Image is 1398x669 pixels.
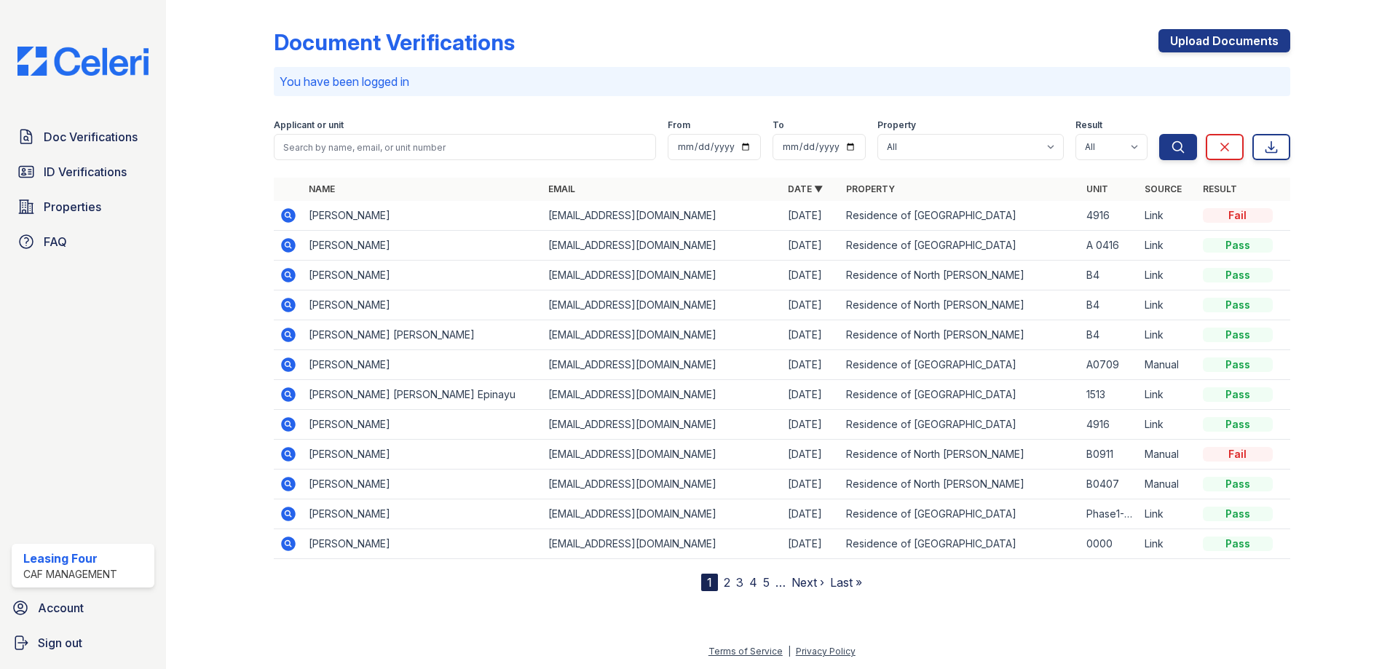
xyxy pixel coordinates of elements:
td: Residence of North [PERSON_NAME] [840,261,1080,290]
div: Fail [1203,447,1273,462]
span: ID Verifications [44,163,127,181]
div: Pass [1203,268,1273,282]
div: Pass [1203,357,1273,372]
a: 2 [724,575,730,590]
td: [PERSON_NAME] [303,529,542,559]
td: [DATE] [782,231,840,261]
td: Residence of North [PERSON_NAME] [840,440,1080,470]
a: Date ▼ [788,183,823,194]
a: Privacy Policy [796,646,856,657]
td: [EMAIL_ADDRESS][DOMAIN_NAME] [542,440,782,470]
td: [DATE] [782,470,840,499]
td: B0407 [1081,470,1139,499]
td: [DATE] [782,261,840,290]
td: Phase1-0114 [1081,499,1139,529]
img: CE_Logo_Blue-a8612792a0a2168367f1c8372b55b34899dd931a85d93a1a3d3e32e68fde9ad4.png [6,47,160,76]
td: [PERSON_NAME] [303,201,542,231]
td: [EMAIL_ADDRESS][DOMAIN_NAME] [542,320,782,350]
a: Doc Verifications [12,122,154,151]
td: [EMAIL_ADDRESS][DOMAIN_NAME] [542,410,782,440]
td: Link [1139,201,1197,231]
iframe: chat widget [1337,611,1383,654]
td: Manual [1139,440,1197,470]
td: 1513 [1081,380,1139,410]
a: 3 [736,575,743,590]
div: CAF Management [23,567,117,582]
td: [PERSON_NAME] [303,410,542,440]
td: [DATE] [782,410,840,440]
td: Link [1139,261,1197,290]
a: Email [548,183,575,194]
td: [EMAIL_ADDRESS][DOMAIN_NAME] [542,470,782,499]
td: Link [1139,290,1197,320]
label: To [773,119,784,131]
td: [EMAIL_ADDRESS][DOMAIN_NAME] [542,290,782,320]
td: Residence of [GEOGRAPHIC_DATA] [840,529,1080,559]
span: Properties [44,198,101,215]
div: Pass [1203,417,1273,432]
td: [EMAIL_ADDRESS][DOMAIN_NAME] [542,380,782,410]
a: Account [6,593,160,622]
div: Pass [1203,298,1273,312]
td: [EMAIL_ADDRESS][DOMAIN_NAME] [542,231,782,261]
td: [PERSON_NAME] [303,261,542,290]
td: Manual [1139,350,1197,380]
div: Pass [1203,477,1273,491]
td: Residence of [GEOGRAPHIC_DATA] [840,410,1080,440]
td: Link [1139,380,1197,410]
td: [DATE] [782,350,840,380]
a: Last » [830,575,862,590]
div: Pass [1203,238,1273,253]
label: Result [1075,119,1102,131]
td: [DATE] [782,440,840,470]
td: Link [1139,320,1197,350]
a: Sign out [6,628,160,657]
td: Residence of [GEOGRAPHIC_DATA] [840,350,1080,380]
td: [EMAIL_ADDRESS][DOMAIN_NAME] [542,261,782,290]
a: FAQ [12,227,154,256]
span: FAQ [44,233,67,250]
td: [DATE] [782,320,840,350]
a: Unit [1086,183,1108,194]
td: Residence of [GEOGRAPHIC_DATA] [840,380,1080,410]
td: Link [1139,529,1197,559]
p: You have been logged in [280,73,1284,90]
td: Residence of North [PERSON_NAME] [840,290,1080,320]
td: [EMAIL_ADDRESS][DOMAIN_NAME] [542,201,782,231]
td: B4 [1081,261,1139,290]
a: Terms of Service [708,646,783,657]
span: Account [38,599,84,617]
div: | [788,646,791,657]
span: … [775,574,786,591]
label: Property [877,119,916,131]
td: Residence of [GEOGRAPHIC_DATA] [840,231,1080,261]
td: [EMAIL_ADDRESS][DOMAIN_NAME] [542,499,782,529]
td: Link [1139,410,1197,440]
td: B0911 [1081,440,1139,470]
td: [PERSON_NAME] [303,350,542,380]
div: Fail [1203,208,1273,223]
td: [PERSON_NAME] [PERSON_NAME] Epinayu [303,380,542,410]
td: Link [1139,499,1197,529]
td: B4 [1081,320,1139,350]
a: Property [846,183,895,194]
td: [DATE] [782,529,840,559]
td: Residence of [GEOGRAPHIC_DATA] [840,201,1080,231]
div: Pass [1203,328,1273,342]
td: B4 [1081,290,1139,320]
div: Pass [1203,507,1273,521]
td: [PERSON_NAME] [303,499,542,529]
td: [EMAIL_ADDRESS][DOMAIN_NAME] [542,350,782,380]
label: Applicant or unit [274,119,344,131]
td: [DATE] [782,201,840,231]
a: Name [309,183,335,194]
td: [EMAIL_ADDRESS][DOMAIN_NAME] [542,529,782,559]
td: 0000 [1081,529,1139,559]
td: Residence of North [PERSON_NAME] [840,470,1080,499]
input: Search by name, email, or unit number [274,134,656,160]
a: 4 [749,575,757,590]
td: A0709 [1081,350,1139,380]
a: Properties [12,192,154,221]
span: Doc Verifications [44,128,138,146]
a: 5 [763,575,770,590]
